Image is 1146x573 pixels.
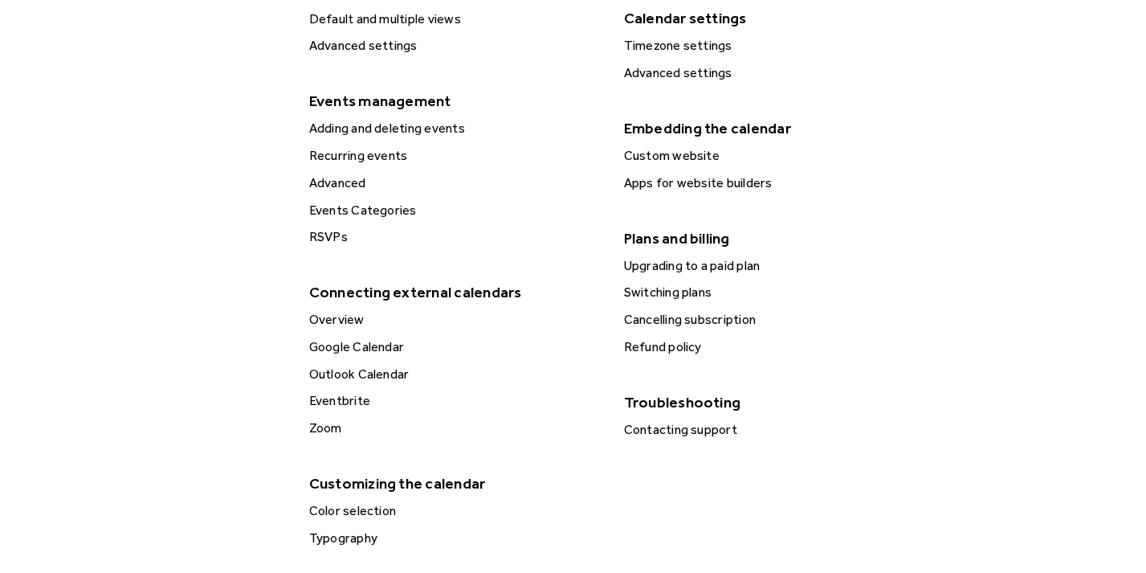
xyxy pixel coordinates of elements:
a: Default and multiple views [303,9,605,30]
a: Timezone settings [618,35,920,56]
div: Plans and billing [616,224,918,252]
a: Adding and deleting events [303,118,605,139]
a: Advanced [303,173,605,194]
a: Typography [303,528,605,549]
a: Overview [303,309,605,330]
div: Customizing the calendar [301,469,603,497]
a: Events Categories [303,200,605,221]
div: Eventbrite [304,391,605,411]
div: Upgrading to a paid plan [619,256,920,276]
div: Advanced settings [304,35,605,56]
div: Events management [301,87,603,115]
div: Color selection [304,501,605,522]
div: Calendar settings [616,4,918,32]
div: Advanced [304,173,605,194]
div: Adding and deleting events [304,118,605,139]
div: Timezone settings [619,35,920,56]
a: Recurring events [303,145,605,166]
a: Apps for website builders [618,173,920,194]
div: Cancelling subscription [619,309,920,330]
div: Refund policy [619,337,920,358]
div: Zoom [304,418,605,439]
a: Advanced settings [618,63,920,84]
a: Upgrading to a paid plan [618,256,920,276]
div: Embedding the calendar [616,114,918,142]
div: RSVPs [304,227,605,248]
a: Cancelling subscription [618,309,920,330]
a: Contacting support [618,420,920,440]
div: Typography [304,528,605,549]
div: Overview [304,309,605,330]
a: Eventbrite [303,391,605,411]
a: Switching plans [618,282,920,303]
div: Recurring events [304,145,605,166]
div: Default and multiple views [304,9,605,30]
div: Outlook Calendar [304,364,605,385]
a: Color selection [303,501,605,522]
div: Advanced settings [619,63,920,84]
div: Events Categories [304,200,605,221]
div: Apps for website builders [619,173,920,194]
div: Custom website [619,145,920,166]
a: Refund policy [618,337,920,358]
a: Custom website [618,145,920,166]
a: Outlook Calendar [303,364,605,385]
a: Advanced settings [303,35,605,56]
div: Switching plans [619,282,920,303]
div: Google Calendar [304,337,605,358]
div: Contacting support [619,420,920,440]
a: Google Calendar [303,337,605,358]
a: RSVPs [303,227,605,248]
a: Zoom [303,418,605,439]
div: Connecting external calendars [301,278,603,306]
div: Troubleshooting [616,388,918,416]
